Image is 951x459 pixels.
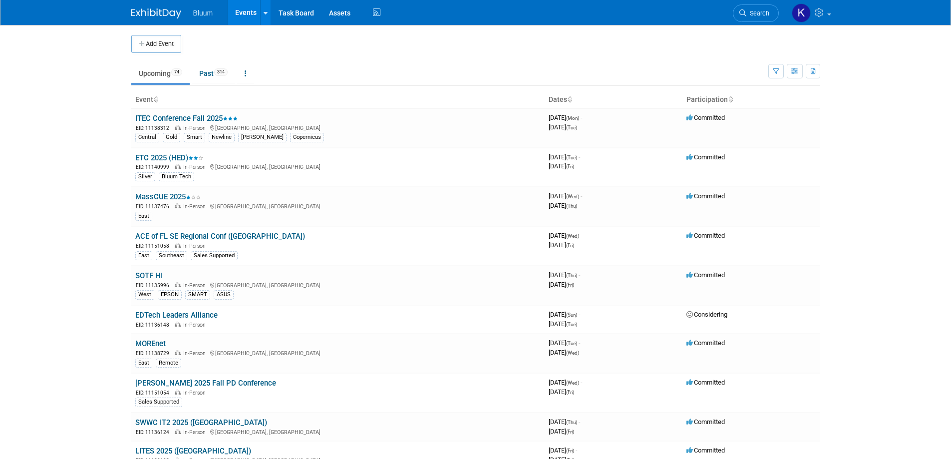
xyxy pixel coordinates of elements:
a: Upcoming74 [131,64,190,83]
div: [GEOGRAPHIC_DATA], [GEOGRAPHIC_DATA] [135,349,541,357]
a: SOTF HI [135,271,163,280]
a: SWWC IT2 2025 ([GEOGRAPHIC_DATA]) [135,418,267,427]
span: (Tue) [566,341,577,346]
span: [DATE] [549,379,582,386]
span: EID: 11138312 [136,125,173,131]
a: MassCUE 2025 [135,192,201,201]
a: ITEC Conference Fall 2025 [135,114,238,123]
span: In-Person [183,164,209,170]
div: ASUS [214,290,234,299]
div: [GEOGRAPHIC_DATA], [GEOGRAPHIC_DATA] [135,428,541,436]
div: West [135,290,154,299]
span: In-Person [183,390,209,396]
span: Committed [686,153,725,161]
span: In-Person [183,243,209,249]
span: [DATE] [549,320,577,328]
a: LITES 2025 ([GEOGRAPHIC_DATA]) [135,447,251,456]
span: [DATE] [549,114,582,121]
span: EID: 11135996 [136,283,173,288]
a: [PERSON_NAME] 2025 Fall PD Conference [135,379,276,388]
span: Bluum [193,9,213,17]
span: (Sun) [566,312,577,318]
a: Past314 [192,64,235,83]
span: [DATE] [549,123,577,131]
span: - [581,379,582,386]
img: In-Person Event [175,282,181,287]
img: In-Person Event [175,429,181,434]
div: East [135,359,152,368]
span: [DATE] [549,162,574,170]
span: (Fri) [566,448,574,454]
span: [DATE] [549,202,577,209]
span: (Thu) [566,203,577,209]
span: - [579,339,580,347]
span: Committed [686,379,725,386]
span: (Fri) [566,164,574,169]
span: EID: 11137476 [136,204,173,209]
div: Central [135,133,159,142]
th: Participation [682,91,820,108]
div: East [135,212,152,221]
span: - [579,271,580,279]
span: [DATE] [549,153,580,161]
th: Dates [545,91,682,108]
span: Committed [686,447,725,454]
div: Copernicus [290,133,324,142]
div: East [135,251,152,260]
div: Sales Supported [135,398,182,407]
span: - [581,232,582,239]
a: Search [733,4,779,22]
span: [DATE] [549,339,580,347]
span: - [579,311,580,318]
span: (Fri) [566,282,574,288]
span: - [576,447,577,454]
span: [DATE] [549,241,574,249]
span: Search [746,9,769,17]
div: Gold [163,133,180,142]
span: EID: 11151058 [136,243,173,249]
span: (Tue) [566,125,577,130]
span: (Wed) [566,350,579,356]
img: ExhibitDay [131,8,181,18]
span: EID: 11136148 [136,322,173,328]
span: Committed [686,114,725,121]
span: [DATE] [549,281,574,288]
img: In-Person Event [175,203,181,208]
div: SMART [185,290,210,299]
div: [GEOGRAPHIC_DATA], [GEOGRAPHIC_DATA] [135,162,541,171]
span: (Fri) [566,390,574,395]
img: In-Person Event [175,322,181,327]
span: EID: 11138729 [136,351,173,356]
span: (Wed) [566,380,579,386]
span: Committed [686,192,725,200]
span: [DATE] [549,192,582,200]
span: In-Person [183,429,209,436]
img: In-Person Event [175,243,181,248]
span: - [581,114,582,121]
img: Kellie Noller [792,3,811,22]
span: (Mon) [566,115,579,121]
div: [GEOGRAPHIC_DATA], [GEOGRAPHIC_DATA] [135,281,541,289]
span: (Fri) [566,429,574,435]
a: ACE of FL SE Regional Conf ([GEOGRAPHIC_DATA]) [135,232,305,241]
div: Bluum Tech [159,172,194,181]
img: In-Person Event [175,164,181,169]
span: 314 [214,68,228,76]
div: Southeast [156,251,187,260]
span: [DATE] [549,418,580,426]
span: In-Person [183,203,209,210]
span: [DATE] [549,311,580,318]
span: - [581,192,582,200]
span: In-Person [183,282,209,289]
span: Considering [686,311,727,318]
span: Committed [686,418,725,426]
span: (Wed) [566,233,579,239]
span: - [579,418,580,426]
span: [DATE] [549,447,577,454]
div: Smart [184,133,205,142]
a: EDTech Leaders Alliance [135,311,218,320]
span: (Wed) [566,194,579,199]
div: [GEOGRAPHIC_DATA], [GEOGRAPHIC_DATA] [135,202,541,210]
span: (Thu) [566,273,577,278]
div: Newline [209,133,235,142]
